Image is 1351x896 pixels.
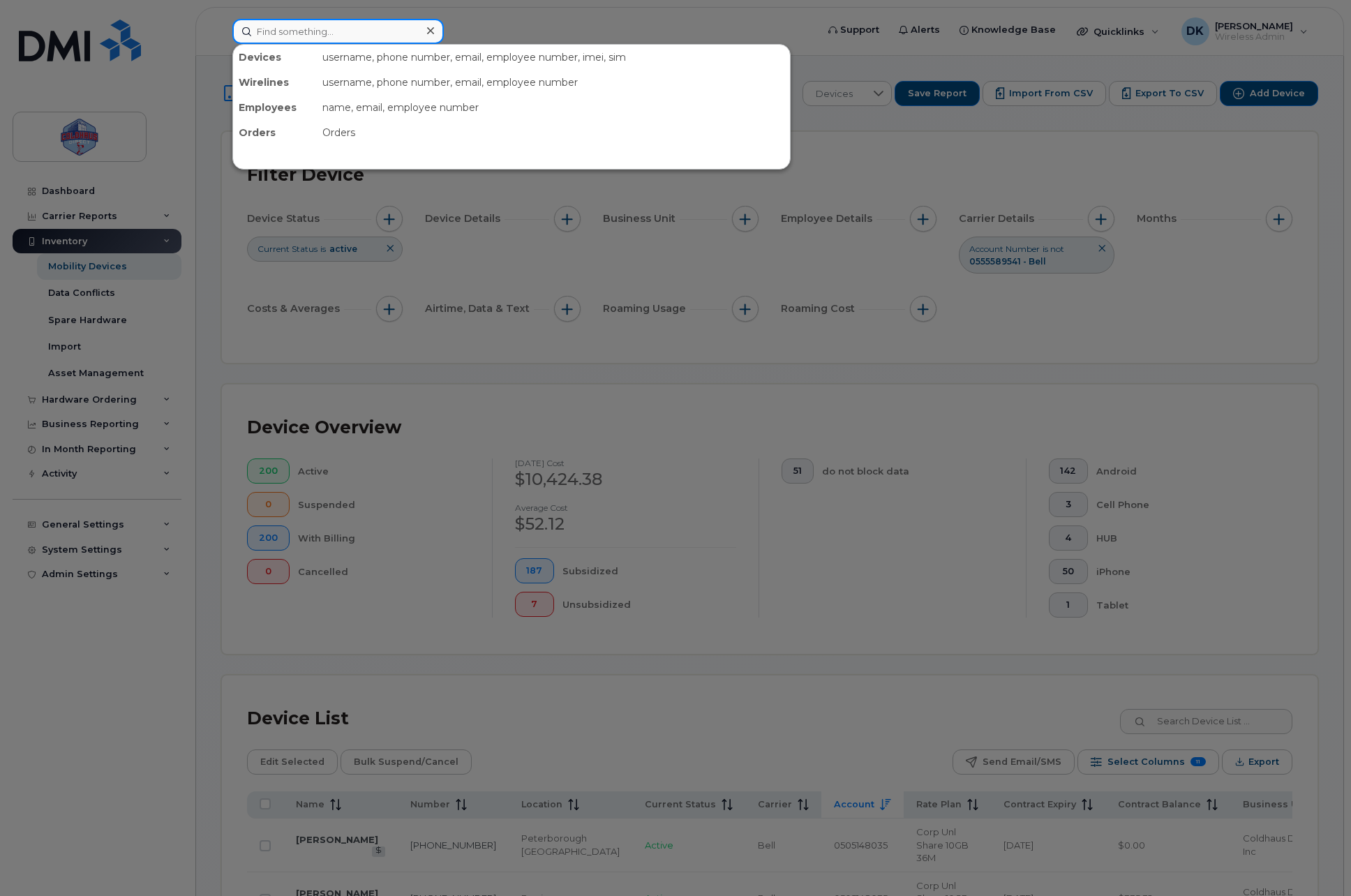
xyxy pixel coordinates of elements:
[233,70,317,95] div: Wirelines
[317,70,790,95] div: username, phone number, email, employee number
[233,120,317,145] div: Orders
[317,45,790,70] div: username, phone number, email, employee number, imei, sim
[317,120,790,145] div: Orders
[233,45,317,70] div: Devices
[317,95,790,120] div: name, email, employee number
[233,95,317,120] div: Employees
